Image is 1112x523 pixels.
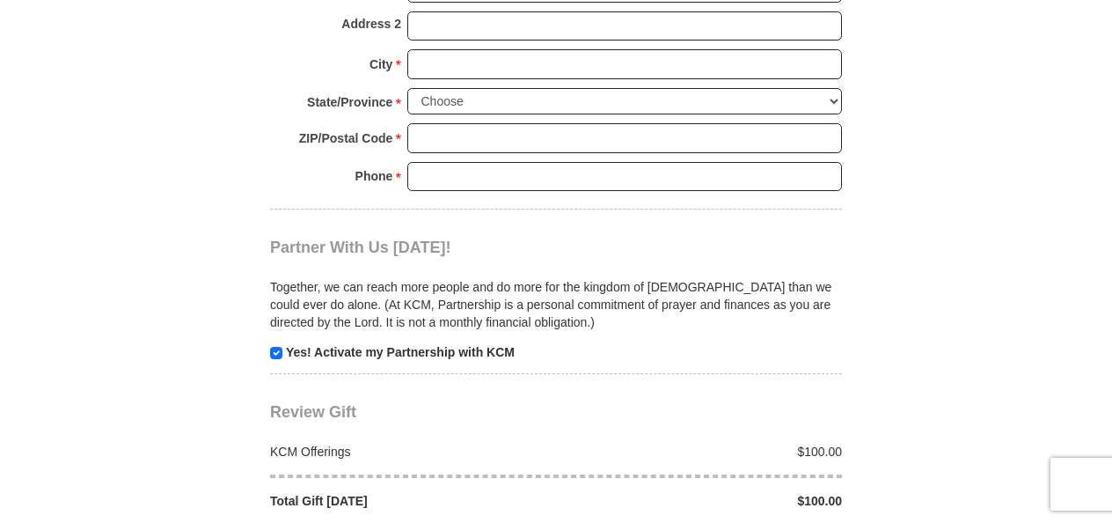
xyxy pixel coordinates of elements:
[341,11,401,36] strong: Address 2
[261,492,557,510] div: Total Gift [DATE]
[307,90,392,114] strong: State/Province
[261,443,557,460] div: KCM Offerings
[270,278,842,331] p: Together, we can reach more people and do more for the kingdom of [DEMOGRAPHIC_DATA] than we coul...
[286,345,515,359] strong: Yes! Activate my Partnership with KCM
[299,126,393,151] strong: ZIP/Postal Code
[355,164,393,188] strong: Phone
[270,403,356,421] span: Review Gift
[369,52,392,77] strong: City
[556,492,852,510] div: $100.00
[556,443,852,460] div: $100.00
[270,239,451,256] span: Partner With Us [DATE]!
